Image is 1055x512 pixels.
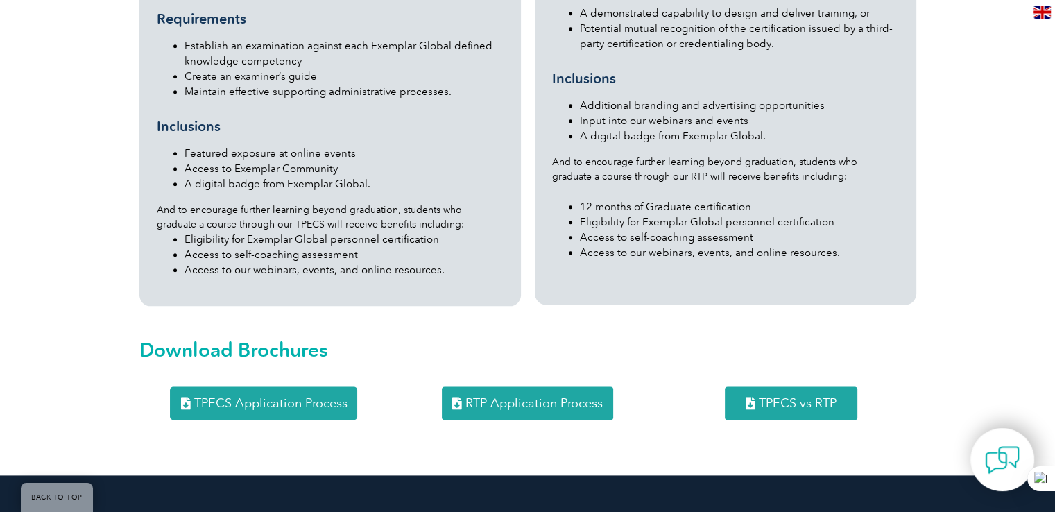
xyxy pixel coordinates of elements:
li: Additional branding and advertising opportunities [580,98,899,113]
li: Eligibility for Exemplar Global personnel certification [580,214,899,230]
li: Access to Exemplar Community [185,161,504,176]
li: Establish an examination against each Exemplar Global defined knowledge competency [185,38,504,69]
li: Eligibility for Exemplar Global personnel certification [185,232,504,247]
h2: Download Brochures [139,339,916,361]
span: TPECS vs RTP [759,397,837,409]
li: Access to our webinars, events, and online resources. [185,262,504,278]
li: Access to our webinars, events, and online resources. [580,245,899,260]
span: TPECS Application Process [194,397,347,409]
li: Potential mutual recognition of the certification issued by a third-party certification or creden... [580,21,899,51]
a: BACK TO TOP [21,483,93,512]
li: A demonstrated capability to design and deliver training, or [580,6,899,21]
li: Access to self-coaching assessment [580,230,899,245]
li: Create an examiner’s guide [185,69,504,84]
img: en [1033,6,1051,19]
a: RTP Application Process [442,386,613,420]
li: Input into our webinars and events [580,113,899,128]
a: TPECS vs RTP [725,386,857,420]
li: Featured exposure at online events [185,146,504,161]
h3: Inclusions [552,70,899,87]
a: TPECS Application Process [170,386,357,420]
span: RTP Application Process [465,397,603,409]
li: Access to self-coaching assessment [185,247,504,262]
li: A digital badge from Exemplar Global. [580,128,899,144]
h3: Inclusions [157,118,504,135]
li: 12 months of Graduate certification [580,199,899,214]
img: contact-chat.png [985,443,1020,477]
h3: Requirements [157,10,504,28]
li: Maintain effective supporting administrative processes. [185,84,504,99]
li: A digital badge from Exemplar Global. [185,176,504,191]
